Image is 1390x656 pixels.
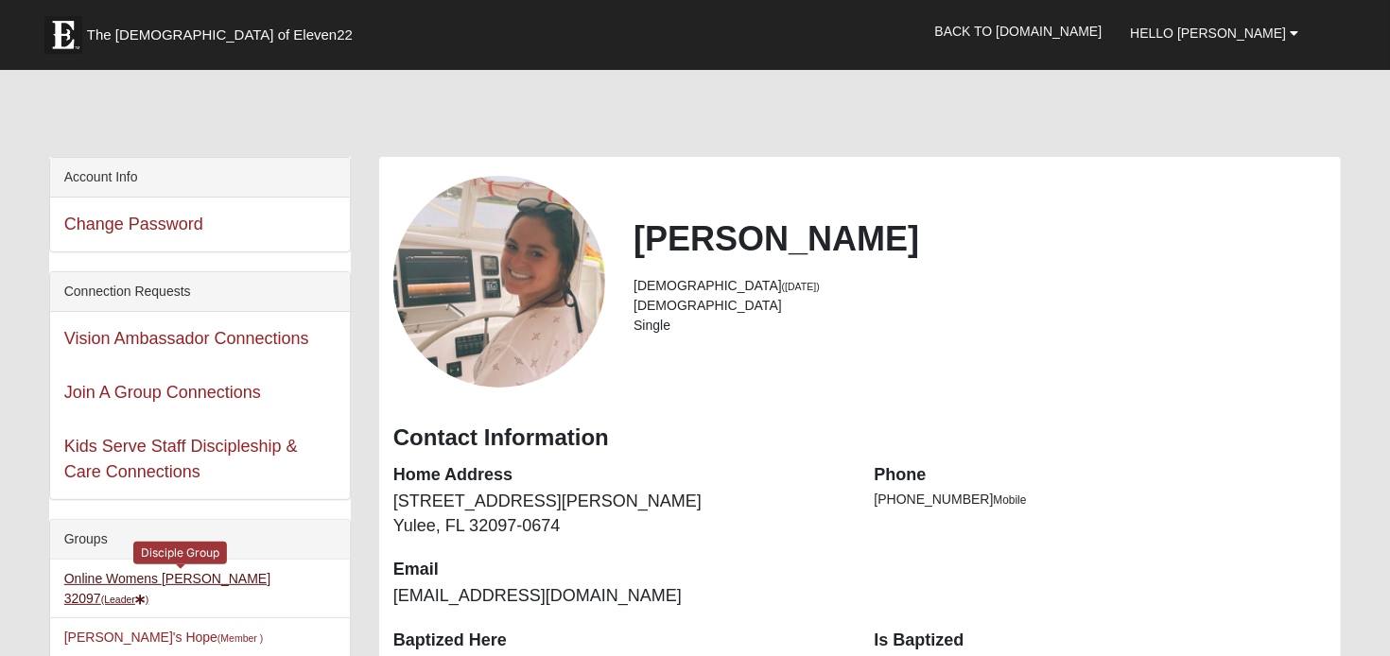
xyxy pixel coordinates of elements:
[782,281,820,292] small: ([DATE])
[64,329,309,348] a: Vision Ambassador Connections
[634,316,1327,336] li: Single
[1130,26,1286,41] span: Hello [PERSON_NAME]
[64,215,203,233] a: Change Password
[64,437,298,481] a: Kids Serve Staff Discipleship & Care Connections
[634,218,1327,259] h2: [PERSON_NAME]
[393,424,1327,452] h3: Contact Information
[50,520,350,560] div: Groups
[87,26,353,44] span: The [DEMOGRAPHIC_DATA] of Eleven22
[875,463,1328,488] dt: Phone
[50,272,350,312] div: Connection Requests
[217,632,263,644] small: (Member )
[921,8,1117,55] a: Back to [DOMAIN_NAME]
[994,493,1027,507] span: Mobile
[393,629,846,653] dt: Baptized Here
[393,584,846,609] dd: [EMAIL_ADDRESS][DOMAIN_NAME]
[875,629,1328,653] dt: Is Baptized
[64,630,264,645] a: [PERSON_NAME]'s Hope(Member )
[393,463,846,488] dt: Home Address
[44,16,82,54] img: Eleven22 logo
[35,7,413,54] a: The [DEMOGRAPHIC_DATA] of Eleven22
[634,276,1327,296] li: [DEMOGRAPHIC_DATA]
[64,383,261,402] a: Join A Group Connections
[64,571,270,606] a: Online Womens [PERSON_NAME] 32097(Leader)
[875,490,1328,509] li: [PHONE_NUMBER]
[1116,9,1312,57] a: Hello [PERSON_NAME]
[634,296,1327,316] li: [DEMOGRAPHIC_DATA]
[50,158,350,198] div: Account Info
[133,542,227,563] div: Disciple Group
[393,558,846,582] dt: Email
[393,490,846,538] dd: [STREET_ADDRESS][PERSON_NAME] Yulee, FL 32097-0674
[393,176,605,388] a: View Fullsize Photo
[101,594,149,605] small: (Leader )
